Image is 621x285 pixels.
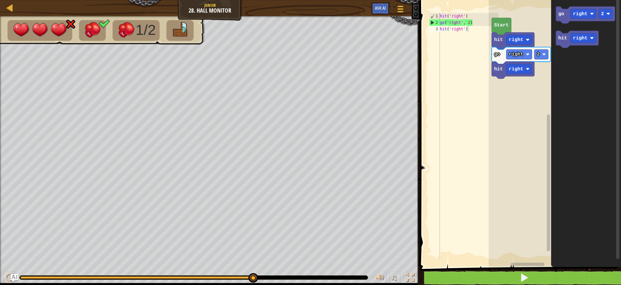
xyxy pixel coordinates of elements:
[375,5,386,11] span: Ask AI
[3,272,16,285] button: ⌘ + P: Play
[391,273,398,282] span: ♫
[429,26,440,32] div: 3
[537,51,540,57] text: 2
[113,20,160,41] li: Defeat the enemy.
[167,20,193,41] li: Go to the raft.
[404,272,417,285] button: Toggle fullscreen
[494,51,500,57] text: go
[374,272,387,285] button: Adjust volume
[11,274,18,282] button: Ask AI
[390,272,401,285] button: ♫
[573,35,588,41] text: right
[494,37,503,43] text: hit
[559,35,567,41] text: hit
[429,13,440,19] div: 1
[601,11,604,17] text: 2
[559,11,564,17] text: go
[573,11,588,17] text: right
[79,20,106,41] li: Hit the crates.
[494,22,509,28] text: Start
[7,20,72,41] li: Your hero must survive.
[136,22,156,38] span: 1/2
[509,66,523,72] text: right
[429,19,440,26] div: 2
[494,66,503,72] text: hit
[372,3,389,15] button: Ask AI
[509,51,523,57] text: right
[509,37,523,43] text: right
[392,3,409,18] button: Show game menu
